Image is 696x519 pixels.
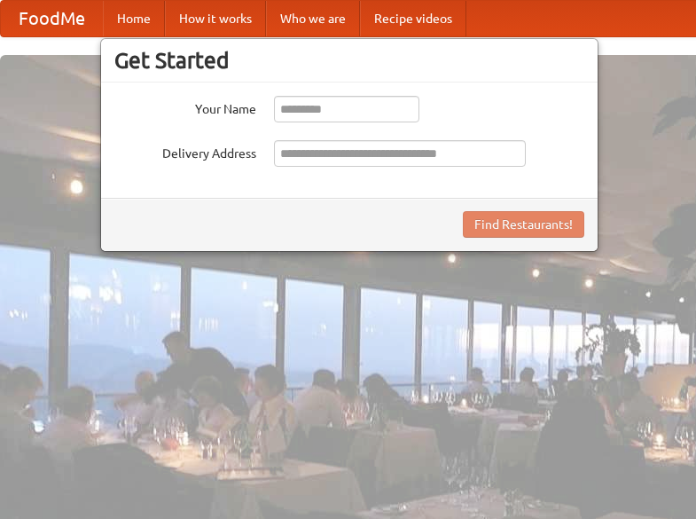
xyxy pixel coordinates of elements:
[165,1,266,36] a: How it works
[114,96,256,118] label: Your Name
[114,140,256,162] label: Delivery Address
[1,1,103,36] a: FoodMe
[266,1,360,36] a: Who we are
[463,211,584,238] button: Find Restaurants!
[103,1,165,36] a: Home
[114,47,584,74] h3: Get Started
[360,1,466,36] a: Recipe videos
